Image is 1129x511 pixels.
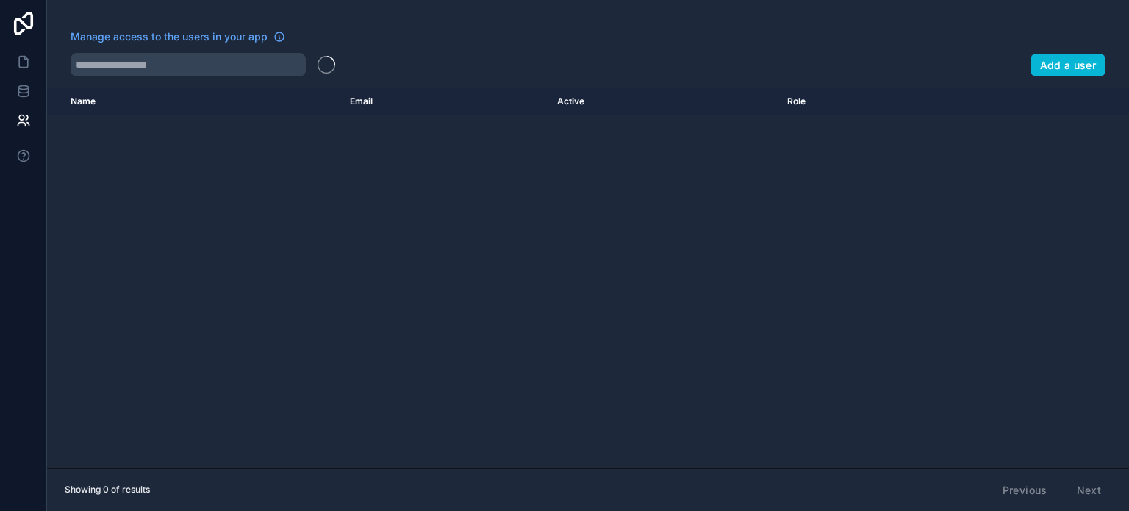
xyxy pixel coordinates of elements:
[71,29,268,44] span: Manage access to the users in your app
[341,88,548,115] th: Email
[1031,54,1106,77] button: Add a user
[71,29,285,44] a: Manage access to the users in your app
[778,88,963,115] th: Role
[548,88,778,115] th: Active
[47,88,1129,468] div: scrollable content
[65,484,150,496] span: Showing 0 of results
[47,88,341,115] th: Name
